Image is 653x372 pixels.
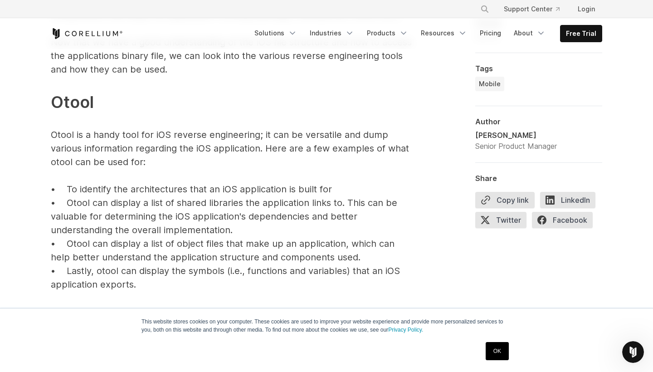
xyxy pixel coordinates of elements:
[475,77,504,91] a: Mobile
[477,1,493,17] button: Search
[475,212,526,228] span: Twitter
[51,28,123,39] a: Corellium Home
[475,212,532,232] a: Twitter
[497,1,567,17] a: Support Center
[475,130,557,141] div: [PERSON_NAME]
[475,192,535,208] button: Copy link
[249,25,302,41] a: Solutions
[51,35,414,332] p: Now that we have a good understanding of the IOS file structure and how to access the application...
[304,25,360,41] a: Industries
[415,25,473,41] a: Resources
[249,25,602,42] div: Navigation Menu
[532,212,598,232] a: Facebook
[361,25,414,41] a: Products
[475,117,602,126] div: Author
[51,92,94,112] span: Otool
[479,79,501,88] span: Mobile
[475,141,557,152] div: Senior Product Manager
[532,212,593,228] span: Facebook
[540,192,601,212] a: LinkedIn
[141,318,512,334] p: This website stores cookies on your computer. These cookies are used to improve your website expe...
[560,25,602,42] a: Free Trial
[474,25,507,41] a: Pricing
[508,25,551,41] a: About
[486,342,509,360] a: OK
[475,174,602,183] div: Share
[475,64,602,73] div: Tags
[388,327,423,333] a: Privacy Policy.
[540,192,595,208] span: LinkedIn
[570,1,602,17] a: Login
[469,1,602,17] div: Navigation Menu
[622,341,644,363] iframe: Intercom live chat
